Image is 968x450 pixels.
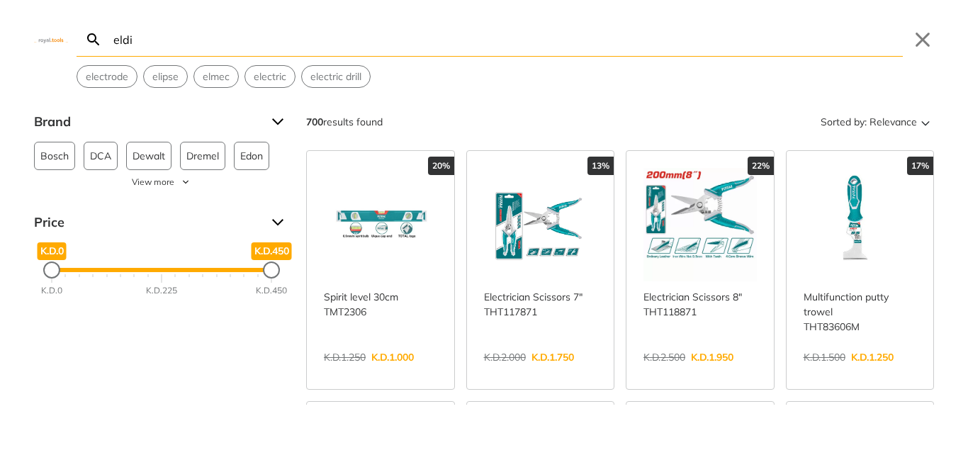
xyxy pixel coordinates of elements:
button: Select suggestion: electric [245,66,295,87]
button: DCA [84,142,118,170]
span: electric drill [310,69,361,84]
span: Edon [240,142,263,169]
div: 22% [748,157,774,175]
span: Dremel [186,142,219,169]
div: Suggestion: electrode [77,65,137,88]
button: Select suggestion: electrode [77,66,137,87]
span: Dewalt [133,142,165,169]
div: Maximum Price [263,261,280,279]
span: elipse [152,69,179,84]
button: Close [911,28,934,51]
div: 17% [907,157,933,175]
div: Suggestion: elipse [143,65,188,88]
div: 20% [428,157,454,175]
button: Dremel [180,142,225,170]
button: View more [34,176,289,189]
span: Price [34,211,261,234]
div: K.D.0 [41,284,62,297]
div: Minimum Price [43,261,60,279]
input: Search… [111,23,903,56]
div: Suggestion: electric [244,65,296,88]
span: electrode [86,69,128,84]
button: Select suggestion: electric drill [302,66,370,87]
div: results found [306,111,383,133]
button: Select suggestion: elmec [194,66,238,87]
span: Brand [34,111,261,133]
span: Bosch [40,142,69,169]
span: electric [254,69,286,84]
div: 13% [587,157,614,175]
button: Select suggestion: elipse [144,66,187,87]
button: Dewalt [126,142,171,170]
svg: Sort [917,113,934,130]
span: Relevance [869,111,917,133]
div: K.D.225 [146,284,177,297]
span: DCA [90,142,111,169]
span: View more [132,176,174,189]
svg: Search [85,31,102,48]
div: Suggestion: elmec [193,65,239,88]
button: Bosch [34,142,75,170]
strong: 700 [306,116,323,128]
div: Suggestion: electric drill [301,65,371,88]
button: Sorted by:Relevance Sort [818,111,934,133]
img: Close [34,36,68,43]
span: elmec [203,69,230,84]
div: K.D.450 [256,284,287,297]
button: Edon [234,142,269,170]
